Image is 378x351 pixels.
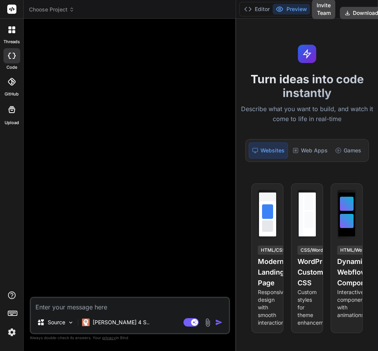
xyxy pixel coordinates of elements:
[82,319,90,326] img: Claude 4 Sonnet
[5,120,19,126] label: Upload
[68,319,74,326] img: Pick Models
[5,326,18,339] img: settings
[273,4,310,15] button: Preview
[3,39,20,45] label: threads
[332,142,364,159] div: Games
[249,142,288,159] div: Websites
[298,256,317,288] h4: WordPress Custom CSS
[258,246,295,255] div: HTML/CSS/JS
[5,91,19,97] label: GitHub
[6,64,17,71] label: code
[298,288,317,327] p: Custom styles for theme enhancement
[337,256,356,288] h4: Dynamic Webflow Component
[30,334,230,341] p: Always double-check its answers. Your in Bind
[258,288,277,327] p: Responsive design with smooth interactions
[298,246,338,255] div: CSS/WordPress
[241,4,273,15] button: Editor
[258,256,277,288] h4: Modern Landing Page
[337,246,377,255] div: HTML/Webflow
[48,319,65,326] p: Source
[337,288,356,319] p: Interactive components with animations
[241,72,373,100] h1: Turn ideas into code instantly
[203,318,212,327] img: attachment
[93,319,150,326] p: [PERSON_NAME] 4 S..
[290,142,331,159] div: Web Apps
[102,335,116,340] span: privacy
[29,6,74,13] span: Choose Project
[215,319,223,326] img: icon
[241,104,373,124] p: Describe what you want to build, and watch it come to life in real-time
